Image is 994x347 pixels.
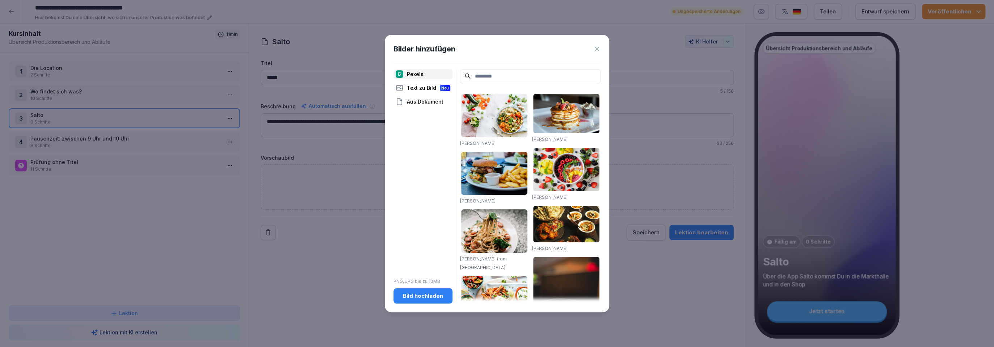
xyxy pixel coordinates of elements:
img: pexels.png [396,70,403,78]
img: pexels-photo-1099680.jpeg [533,148,599,191]
img: pexels-photo-70497.jpeg [461,152,527,195]
h1: Bilder hinzufügen [393,43,455,54]
img: pexels-photo-1279330.jpeg [461,209,527,253]
img: pexels-photo-1640777.jpeg [461,94,527,137]
a: [PERSON_NAME] from [GEOGRAPHIC_DATA] [460,256,507,270]
img: pexels-photo-376464.jpeg [533,94,599,133]
div: Aus Dokument [393,97,452,107]
p: PNG, JPG bis zu 10MB [393,278,452,285]
div: Text zu Bild [393,83,452,93]
img: pexels-photo-1640772.jpeg [461,276,527,325]
a: [PERSON_NAME] [532,195,568,200]
a: [PERSON_NAME] [532,246,568,251]
img: pexels-photo-958545.jpeg [533,206,599,242]
div: Bild hochladen [399,292,447,300]
div: Neu [440,85,450,91]
a: [PERSON_NAME] [460,141,496,146]
button: Bild hochladen [393,288,452,304]
a: [PERSON_NAME] [460,198,496,204]
div: Pexels [393,69,452,79]
a: [PERSON_NAME] [532,137,568,142]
